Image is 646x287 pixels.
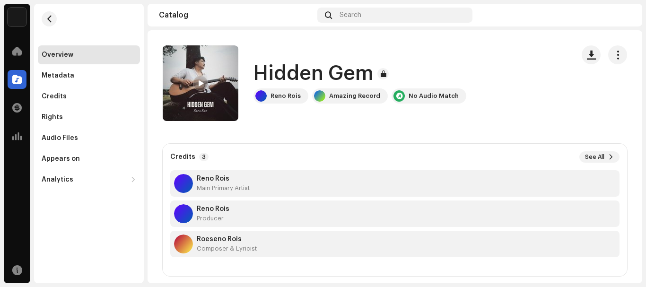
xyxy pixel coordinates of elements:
div: Catalog [159,11,314,19]
span: See All [585,153,604,161]
strong: Roeseno Rois [197,235,257,243]
div: Credits [42,93,67,100]
div: Amazing Record [329,92,380,100]
strong: Reno Rois [197,205,229,213]
re-m-nav-item: Rights [38,108,140,127]
strong: Reno Rois [197,175,250,183]
img: 80daa221-f2c0-4df1-a529-9d7e70fbf4ae [616,8,631,23]
div: Audio Files [42,134,78,142]
div: Appears on [42,155,80,163]
img: de0d2825-999c-4937-b35a-9adca56ee094 [8,8,26,26]
div: Composer & Lyricist [197,245,257,252]
div: Main Primary Artist [197,184,250,192]
re-m-nav-item: Metadata [38,66,140,85]
re-m-nav-item: Audio Files [38,129,140,148]
div: Reno Rois [271,92,301,100]
div: Metadata [42,72,74,79]
img: 9619c64f-7a8b-41b4-babc-0c00fde752e1 [163,45,238,121]
p-badge: 3 [199,153,209,161]
re-m-nav-item: Appears on [38,149,140,168]
re-m-nav-dropdown: Analytics [38,170,140,189]
span: Search [340,11,361,19]
div: Rights [42,113,63,121]
h1: Hidden Gem [253,63,374,85]
re-m-nav-item: Overview [38,45,140,64]
strong: Credits [170,153,195,161]
button: See All [579,151,620,163]
div: No Audio Match [409,92,459,100]
div: Producer [197,215,229,222]
div: Overview [42,51,73,59]
div: Analytics [42,176,73,183]
re-m-nav-item: Credits [38,87,140,106]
